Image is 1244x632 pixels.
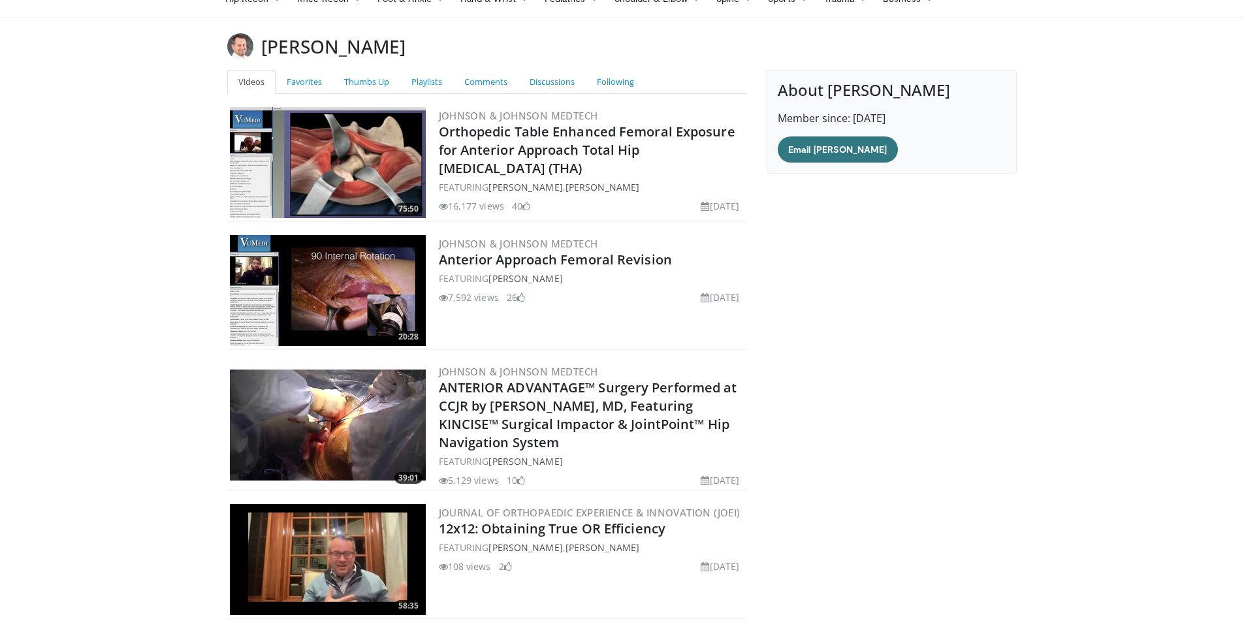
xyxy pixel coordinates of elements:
li: [DATE] [701,291,739,304]
a: [PERSON_NAME] [488,181,562,193]
li: [DATE] [701,473,739,487]
a: 20:28 [230,235,426,346]
a: Journal of Orthopaedic Experience & Innovation (JOEI) [439,506,741,519]
a: Following [586,70,645,94]
img: 236ac8ba-458f-4412-adbb-153cd2255b73.300x170_q85_crop-smart_upscale.jpg [230,504,426,615]
div: FEATURING [439,272,745,285]
li: 5,129 views [439,473,499,487]
span: 58:35 [394,600,423,612]
span: 39:01 [394,472,423,484]
img: Avatar [227,33,253,59]
a: Discussions [518,70,586,94]
a: [PERSON_NAME] [488,541,562,554]
a: 12x12: Obtaining True OR Efficiency [439,520,666,537]
a: Johnson & Johnson MedTech [439,365,598,378]
div: FEATURING , [439,180,745,194]
a: Email [PERSON_NAME] [778,136,897,163]
a: [PERSON_NAME] [488,272,562,285]
a: Orthopedic Table Enhanced Femoral Exposure for Anterior Approach Total Hip [MEDICAL_DATA] (THA) [439,123,735,177]
li: 2 [499,560,512,573]
li: 108 views [439,560,491,573]
a: Playlists [400,70,453,94]
img: 8a9b094b-1ff0-4448-b333-2809ec3bbf23.300x170_q85_crop-smart_upscale.jpg [230,370,426,481]
img: b08ac86f-6f36-485b-8dda-b78c00b9e339.300x170_q85_crop-smart_upscale.jpg [230,107,426,218]
span: 75:50 [394,203,423,215]
li: [DATE] [701,560,739,573]
a: Anterior Approach Femoral Revision [439,251,672,268]
span: 20:28 [394,331,423,343]
a: Favorites [276,70,333,94]
li: 7,592 views [439,291,499,304]
div: FEATURING , [439,541,745,554]
li: 26 [507,291,525,304]
a: 58:35 [230,504,426,615]
p: Member since: [DATE] [778,110,1006,126]
a: [PERSON_NAME] [566,181,639,193]
a: Johnson & Johnson MedTech [439,109,598,122]
a: [PERSON_NAME] [566,541,639,554]
li: [DATE] [701,199,739,213]
a: Comments [453,70,518,94]
div: FEATURING [439,454,745,468]
li: 16,177 views [439,199,504,213]
h3: [PERSON_NAME] [261,33,406,59]
a: 75:50 [230,107,426,218]
img: 5d670b84-6492-4707-b523-967e7b79b8ac.300x170_q85_crop-smart_upscale.jpg [230,235,426,346]
a: Videos [227,70,276,94]
h4: About [PERSON_NAME] [778,81,1006,100]
a: 39:01 [230,370,426,481]
a: ANTERIOR ADVANTAGE™ Surgery Performed at CCJR by [PERSON_NAME], MD, Featuring KINCISE™ Surgical I... [439,379,737,451]
li: 10 [507,473,525,487]
a: Johnson & Johnson MedTech [439,237,598,250]
a: [PERSON_NAME] [488,455,562,467]
li: 40 [512,199,530,213]
a: Thumbs Up [333,70,400,94]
